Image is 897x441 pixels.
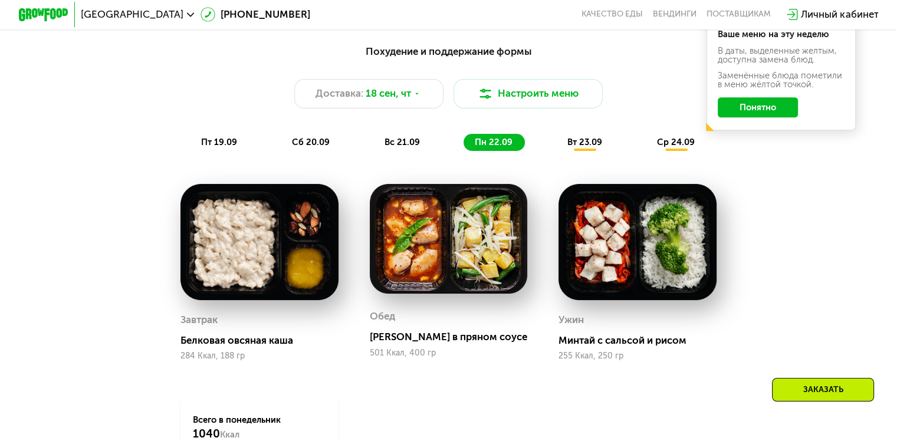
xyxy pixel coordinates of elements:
div: поставщикам [707,9,771,19]
div: [PERSON_NAME] в пряном соусе [370,331,537,343]
span: пт 19.09 [201,137,237,147]
a: [PHONE_NUMBER] [201,7,310,22]
span: [GEOGRAPHIC_DATA] [81,9,183,19]
div: Минтай с сальсой и рисом [558,334,726,347]
div: В даты, выделенные желтым, доступна замена блюд. [718,47,845,64]
div: Личный кабинет [801,7,878,22]
span: Ккал [220,429,239,440]
div: Белковая овсяная каша [180,334,348,347]
div: Заменённые блюда пометили в меню жёлтой точкой. [718,71,845,89]
div: 501 Ккал, 400 гр [370,348,528,358]
span: сб 20.09 [292,137,330,147]
span: пн 22.09 [475,137,512,147]
span: Доставка: [316,86,363,101]
div: Обед [370,307,395,326]
div: Всего в понедельник [193,414,326,441]
a: Вендинги [653,9,696,19]
button: Настроить меню [454,79,603,109]
span: вт 23.09 [567,137,602,147]
div: Ужин [558,311,584,330]
div: 284 Ккал, 188 гр [180,351,339,361]
div: Похудение и поддержание формы [80,44,817,59]
button: Понятно [718,97,798,117]
span: ср 24.09 [657,137,695,147]
div: Завтрак [180,311,218,330]
a: Качество еды [581,9,643,19]
span: 18 сен, чт [366,86,411,101]
span: 1040 [193,427,220,440]
span: вс 21.09 [385,137,420,147]
div: Заказать [772,378,874,401]
div: 255 Ккал, 250 гр [558,351,717,361]
div: Ваше меню на эту неделю [718,30,845,39]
